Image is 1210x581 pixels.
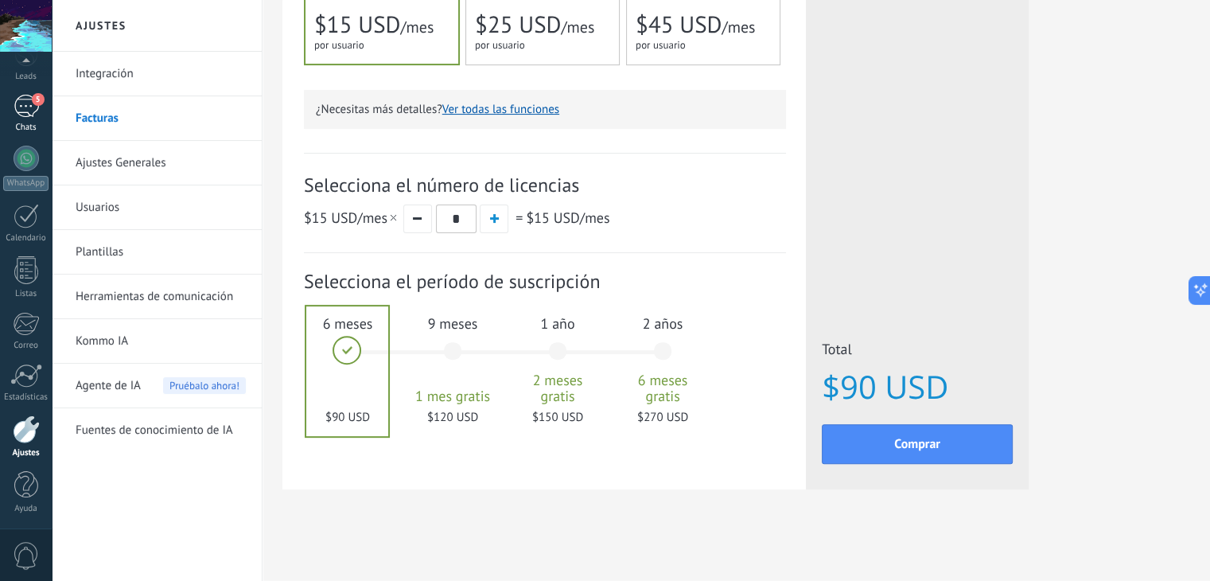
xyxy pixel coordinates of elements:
[76,408,246,453] a: Fuentes de conocimiento de IA
[76,52,246,96] a: Integración
[3,233,49,244] div: Calendario
[304,209,399,227] span: /mes
[3,448,49,458] div: Ajustes
[76,230,246,275] a: Plantillas
[722,17,755,37] span: /mes
[76,141,246,185] a: Ajustes Generales
[3,176,49,191] div: WhatsApp
[52,52,262,96] li: Integración
[636,10,722,40] span: $45 USD
[52,364,262,408] li: Agente de IA
[822,369,1013,404] span: $90 USD
[410,410,496,425] span: $120 USD
[76,185,246,230] a: Usuarios
[515,372,601,404] span: 2 meses gratis
[400,17,434,37] span: /mes
[52,408,262,452] li: Fuentes de conocimiento de IA
[526,209,609,227] span: /mes
[3,504,49,514] div: Ayuda
[304,269,786,294] span: Selecciona el período de suscripción
[475,38,525,52] span: por usuario
[52,96,262,141] li: Facturas
[620,314,706,333] span: 2 años
[620,372,706,404] span: 6 meses gratis
[620,410,706,425] span: $270 USD
[314,38,364,52] span: por usuario
[3,289,49,299] div: Listas
[304,209,357,227] span: $15 USD
[76,96,246,141] a: Facturas
[526,209,579,227] span: $15 USD
[3,341,49,351] div: Correo
[52,141,262,185] li: Ajustes Generales
[316,102,774,117] p: ¿Necesitas más detalles?
[822,424,1013,464] button: Comprar
[314,10,400,40] span: $15 USD
[52,319,262,364] li: Kommo IA
[32,93,45,106] span: 5
[305,314,391,333] span: 6 meses
[76,364,246,408] a: Agente de IA Pruébalo ahora!
[76,364,141,408] span: Agente de IA
[305,410,391,425] span: $90 USD
[515,410,601,425] span: $150 USD
[3,392,49,403] div: Estadísticas
[163,377,246,394] span: Pruébalo ahora!
[636,38,686,52] span: por usuario
[442,102,559,117] button: Ver todas las funciones
[3,72,49,82] div: Leads
[516,209,523,227] span: =
[52,230,262,275] li: Plantillas
[304,173,786,197] span: Selecciona el número de licencias
[52,185,262,230] li: Usuarios
[52,275,262,319] li: Herramientas de comunicación
[76,275,246,319] a: Herramientas de comunicación
[3,123,49,133] div: Chats
[822,340,1013,363] span: Total
[410,314,496,333] span: 9 meses
[561,17,594,37] span: /mes
[76,319,246,364] a: Kommo IA
[410,388,496,404] span: 1 mes gratis
[475,10,561,40] span: $25 USD
[515,314,601,333] span: 1 año
[894,439,940,450] span: Comprar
